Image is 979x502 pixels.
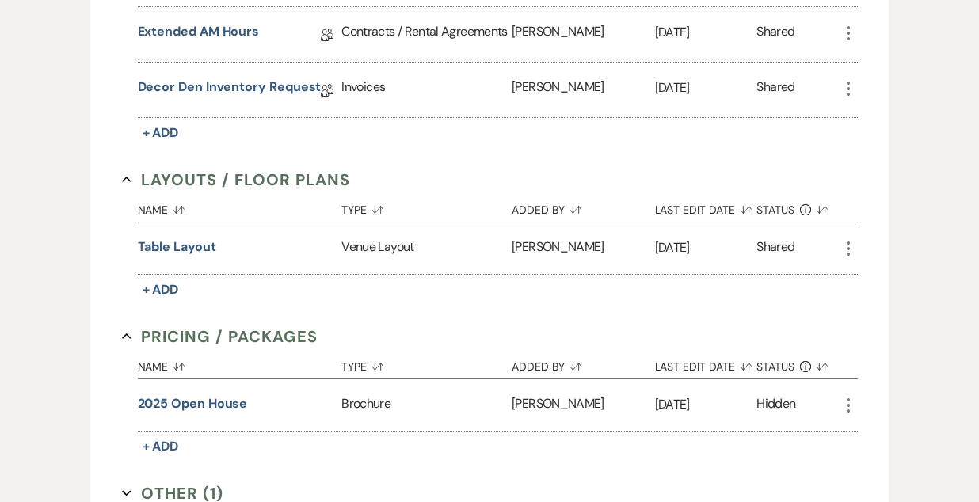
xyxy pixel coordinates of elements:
[138,238,216,257] button: Table layout
[655,238,757,258] p: [DATE]
[138,78,322,102] a: Decor Den Inventory Request
[655,348,757,378] button: Last Edit Date
[138,279,184,301] button: + Add
[341,63,512,117] div: Invoices
[655,394,757,415] p: [DATE]
[756,238,794,259] div: Shared
[512,222,654,274] div: [PERSON_NAME]
[138,394,248,413] button: 2025 Open House
[512,192,654,222] button: Added By
[655,78,757,98] p: [DATE]
[138,435,184,458] button: + Add
[756,22,794,47] div: Shared
[143,124,179,141] span: + Add
[122,168,351,192] button: Layouts / Floor Plans
[512,348,654,378] button: Added By
[655,192,757,222] button: Last Edit Date
[138,348,342,378] button: Name
[143,438,179,454] span: + Add
[341,222,512,274] div: Venue Layout
[756,348,838,378] button: Status
[512,379,654,431] div: [PERSON_NAME]
[655,22,757,43] p: [DATE]
[756,192,838,222] button: Status
[122,325,318,348] button: Pricing / Packages
[138,192,342,222] button: Name
[341,7,512,62] div: Contracts / Rental Agreements
[756,78,794,102] div: Shared
[341,192,512,222] button: Type
[341,348,512,378] button: Type
[341,379,512,431] div: Brochure
[138,22,260,47] a: Extended AM hours
[138,122,184,144] button: + Add
[512,7,654,62] div: [PERSON_NAME]
[756,204,794,215] span: Status
[756,361,794,372] span: Status
[143,281,179,298] span: + Add
[512,63,654,117] div: [PERSON_NAME]
[756,394,795,416] div: Hidden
